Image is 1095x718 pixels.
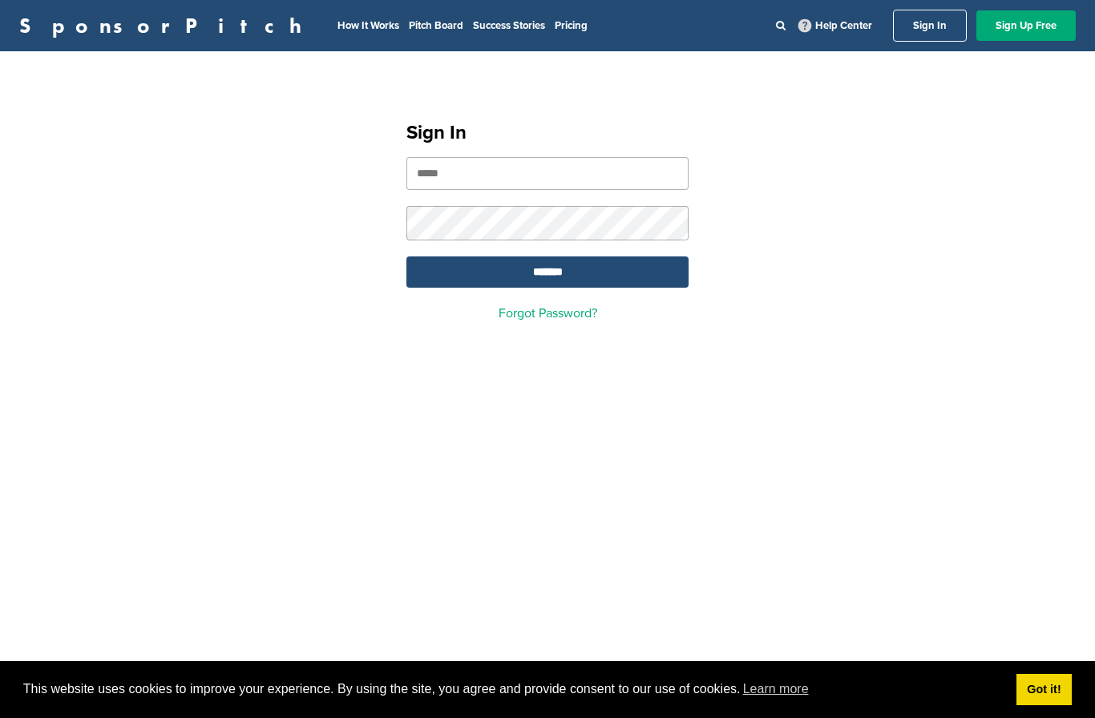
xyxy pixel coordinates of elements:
span: This website uses cookies to improve your experience. By using the site, you agree and provide co... [23,677,1004,701]
a: Forgot Password? [499,305,597,321]
a: dismiss cookie message [1016,674,1072,706]
a: Help Center [795,16,875,35]
a: Pricing [555,19,588,32]
a: Sign In [893,10,967,42]
a: Success Stories [473,19,545,32]
a: Pitch Board [409,19,463,32]
a: learn more about cookies [741,677,811,701]
a: How It Works [337,19,399,32]
a: Sign Up Free [976,10,1076,41]
a: SponsorPitch [19,15,312,36]
h1: Sign In [406,119,689,147]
